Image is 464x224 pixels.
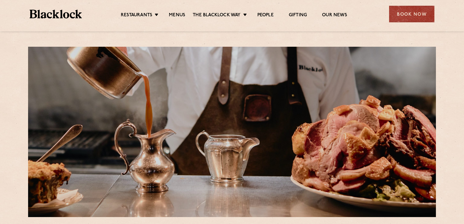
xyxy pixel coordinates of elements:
[389,6,434,22] div: Book Now
[257,12,274,19] a: People
[193,12,240,19] a: The Blacklock Way
[322,12,347,19] a: Our News
[30,10,82,18] img: BL_Textured_Logo-footer-cropped.svg
[169,12,185,19] a: Menus
[289,12,307,19] a: Gifting
[121,12,152,19] a: Restaurants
